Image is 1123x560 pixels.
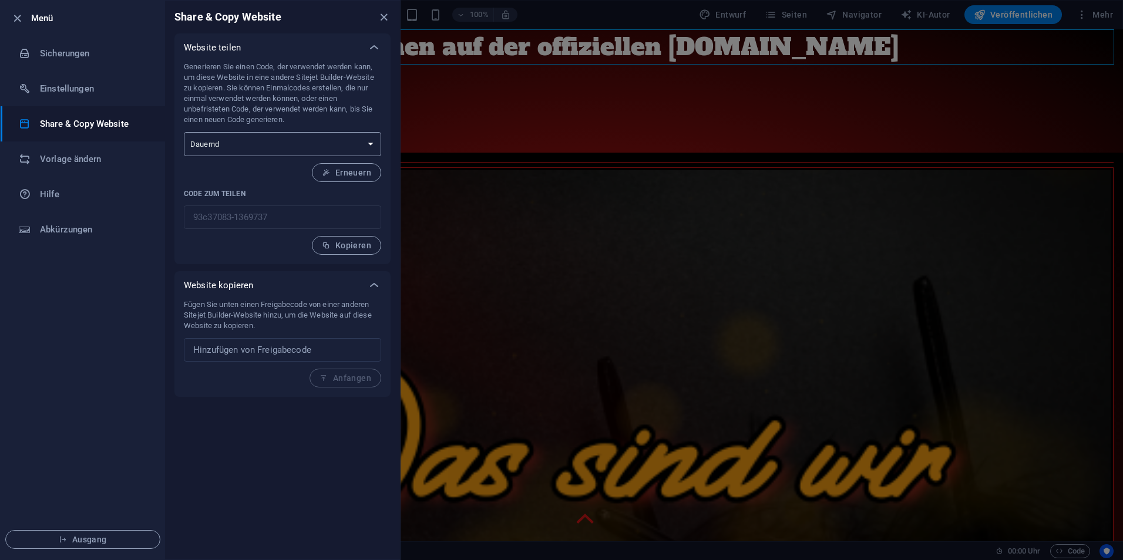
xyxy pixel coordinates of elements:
[5,530,160,549] button: Ausgang
[1,177,165,212] a: Hilfe
[184,279,253,291] p: Website kopieren
[174,10,281,24] h6: Share & Copy Website
[40,152,149,166] h6: Vorlage ändern
[174,33,391,62] div: Website teilen
[40,46,149,60] h6: Sicherungen
[72,535,107,544] font: Ausgang
[335,168,371,177] font: Erneuern
[184,189,381,198] p: Code zum Teilen
[174,271,391,299] div: Website kopieren
[335,241,371,250] font: Kopieren
[376,10,391,24] button: schließen
[40,117,149,131] h6: Share & Copy Website
[40,222,149,237] h6: Abkürzungen
[184,42,241,53] p: Website teilen
[184,62,381,125] p: Generieren Sie einen Code, der verwendet werden kann, um diese Website in eine andere Sitejet Bui...
[40,187,149,201] h6: Hilfe
[40,82,149,96] h6: Einstellungen
[312,236,381,255] button: Kopieren
[184,299,381,331] p: Fügen Sie unten einen Freigabecode von einer anderen Sitejet Builder-Website hinzu, um die Websit...
[31,11,156,25] h6: Menü
[312,163,381,182] button: Erneuern
[184,338,381,362] input: Hinzufügen von Freigabecode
